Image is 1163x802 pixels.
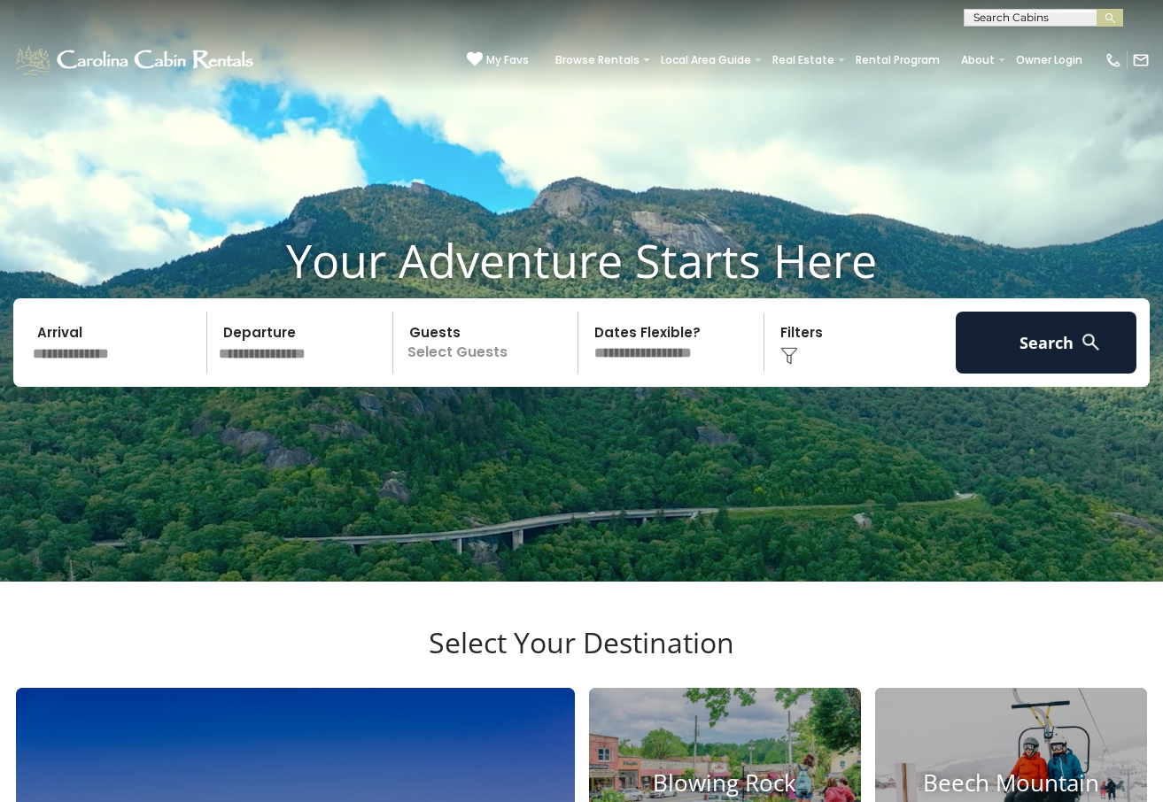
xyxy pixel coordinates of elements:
a: About [952,48,1004,73]
h1: Your Adventure Starts Here [13,233,1150,288]
h4: Beech Mountain [875,770,1147,798]
button: Search [956,312,1136,374]
img: phone-regular-white.png [1105,51,1122,69]
img: search-regular-white.png [1080,331,1102,353]
a: Browse Rentals [547,48,648,73]
h4: Blowing Rock [589,770,861,798]
a: Real Estate [764,48,843,73]
a: My Favs [467,51,529,69]
img: filter--v1.png [780,347,798,365]
img: White-1-1-2.png [13,42,259,78]
a: Owner Login [1007,48,1091,73]
img: mail-regular-white.png [1132,51,1150,69]
span: My Favs [486,52,529,68]
h3: Select Your Destination [13,626,1150,688]
p: Select Guests [399,312,578,374]
a: Local Area Guide [652,48,760,73]
a: Rental Program [847,48,949,73]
